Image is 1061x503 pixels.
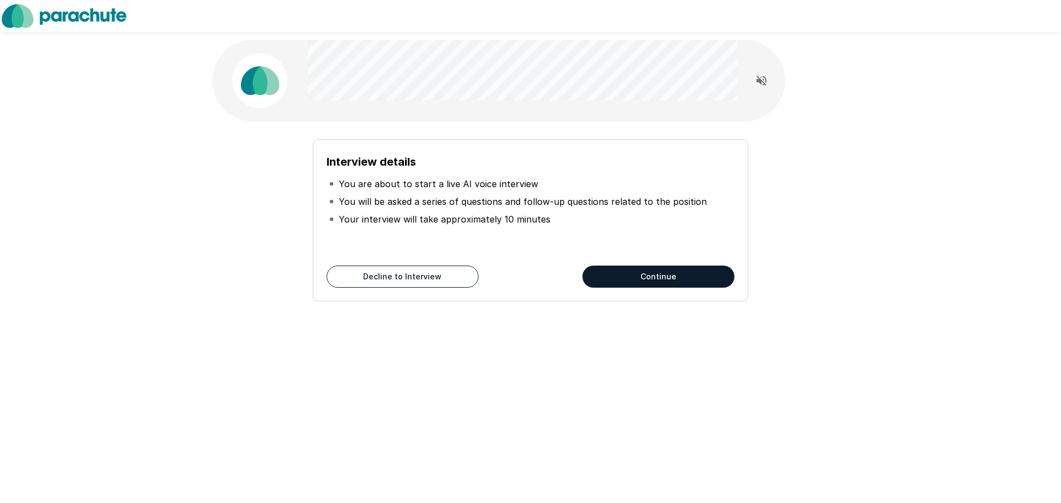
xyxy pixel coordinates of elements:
p: You will be asked a series of questions and follow-up questions related to the position [339,195,707,208]
p: You are about to start a live AI voice interview [339,177,538,190]
button: Decline to Interview [327,266,479,288]
button: Continue [582,266,734,288]
b: Interview details [327,155,416,168]
img: parachute_avatar.png [232,53,287,108]
p: Your interview will take approximately 10 minutes [339,213,550,226]
button: Read questions aloud [750,70,773,92]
